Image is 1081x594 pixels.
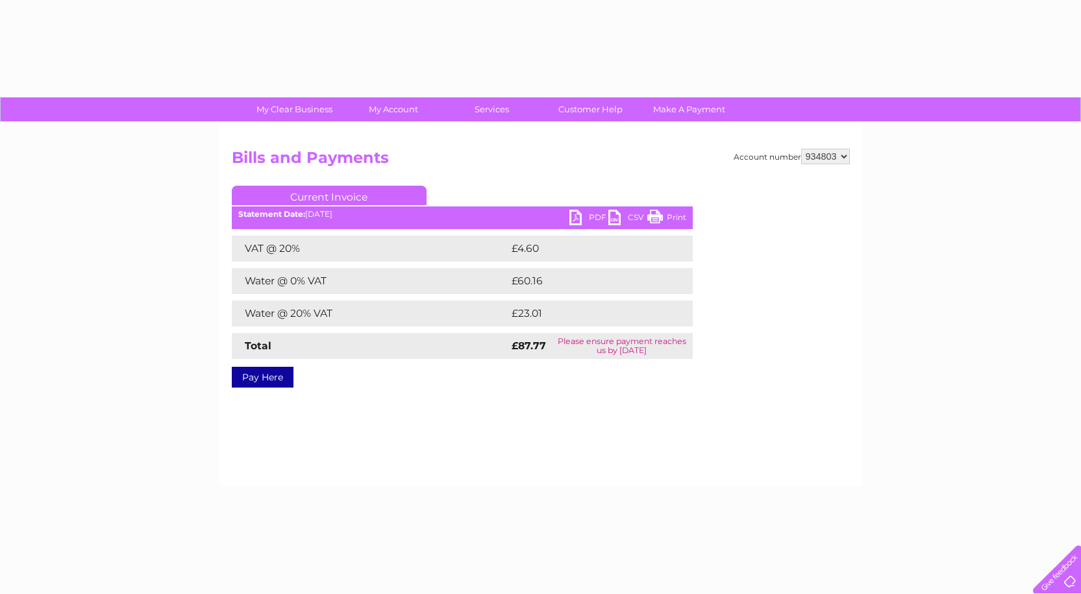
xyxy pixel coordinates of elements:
[232,301,508,327] td: Water @ 20% VAT
[508,268,665,294] td: £60.16
[245,340,271,352] strong: Total
[232,186,427,205] a: Current Invoice
[232,210,693,219] div: [DATE]
[438,97,545,121] a: Services
[238,209,305,219] b: Statement Date:
[508,236,663,262] td: £4.60
[647,210,686,229] a: Print
[232,236,508,262] td: VAT @ 20%
[569,210,608,229] a: PDF
[537,97,644,121] a: Customer Help
[512,340,546,352] strong: £87.77
[508,301,665,327] td: £23.01
[232,268,508,294] td: Water @ 0% VAT
[232,367,293,388] a: Pay Here
[636,97,743,121] a: Make A Payment
[241,97,348,121] a: My Clear Business
[232,149,850,173] h2: Bills and Payments
[608,210,647,229] a: CSV
[734,149,850,164] div: Account number
[551,333,693,359] td: Please ensure payment reaches us by [DATE]
[340,97,447,121] a: My Account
